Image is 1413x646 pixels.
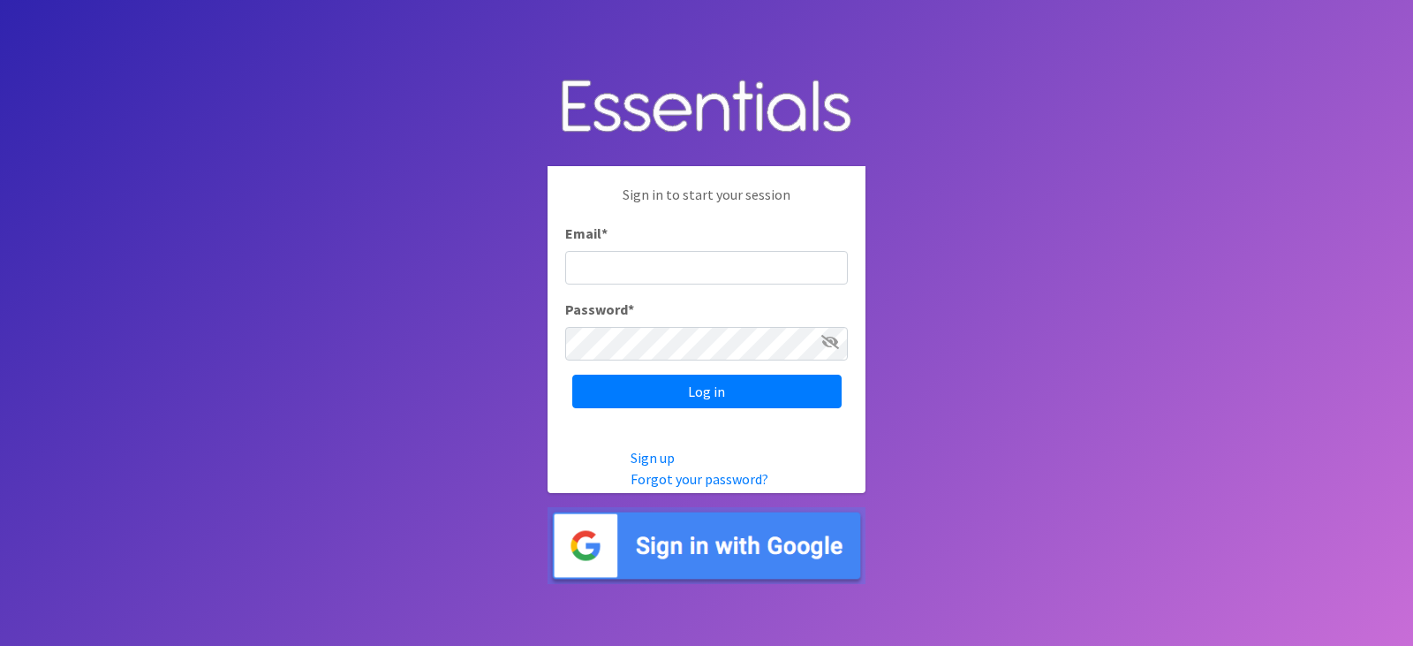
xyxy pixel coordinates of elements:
input: Log in [572,375,842,408]
label: Email [565,223,608,244]
label: Password [565,299,634,320]
a: Forgot your password? [631,470,768,488]
a: Sign up [631,449,675,467]
abbr: required [601,224,608,242]
abbr: required [628,300,634,318]
img: Human Essentials [548,62,865,153]
p: Sign in to start your session [565,184,848,223]
img: Sign in with Google [548,507,865,584]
